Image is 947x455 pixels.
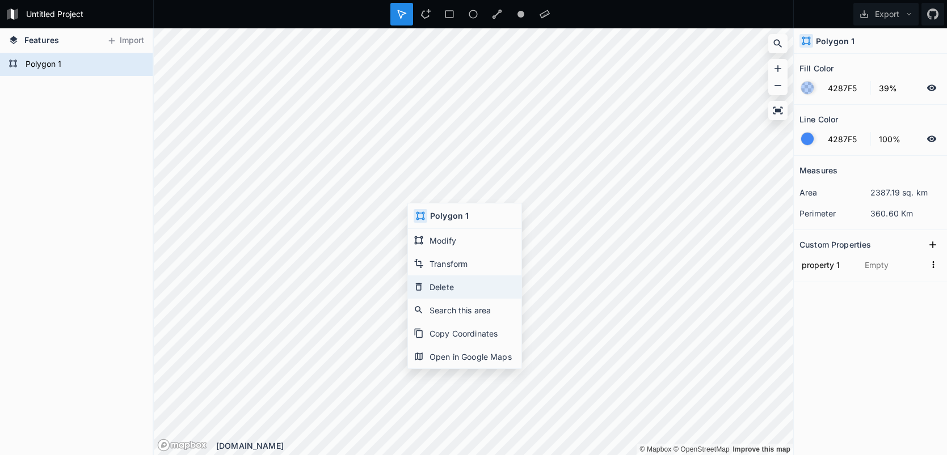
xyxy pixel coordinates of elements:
button: Export [853,3,919,25]
h4: Polygon 1 [816,35,855,47]
h2: Custom Properties [799,236,871,253]
div: Open in Google Maps [408,345,521,368]
a: Mapbox [639,445,671,453]
h4: Polygon 1 [430,210,469,222]
input: Name [799,256,857,273]
div: Search this area [408,299,521,322]
div: Modify [408,229,521,252]
h2: Fill Color [799,59,834,77]
a: Mapbox logo [157,439,207,452]
div: Transform [408,252,521,275]
div: [DOMAIN_NAME] [216,440,793,452]
a: Map feedback [733,445,790,453]
dd: 2387.19 sq. km [870,186,941,198]
button: Import [101,32,150,50]
div: Copy Coordinates [408,322,521,345]
h2: Measures [799,161,837,179]
dd: 360.60 Km [870,207,941,219]
div: Delete [408,275,521,299]
dt: area [799,186,870,198]
a: OpenStreetMap [674,445,730,453]
span: Features [24,34,59,46]
dt: perimeter [799,207,870,219]
input: Empty [862,256,925,273]
h2: Line Color [799,110,838,128]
